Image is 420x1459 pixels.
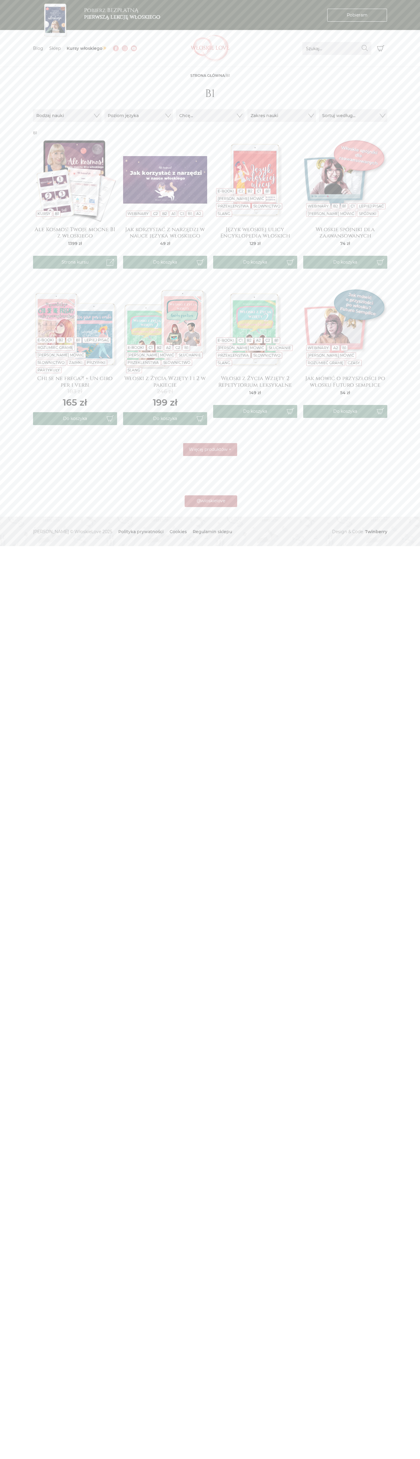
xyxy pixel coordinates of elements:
[123,412,207,425] button: Do koszyka
[128,345,144,350] a: E-booki
[176,109,244,122] button: Chcę...
[308,361,343,365] a: Rozumieć gramę
[149,345,153,350] a: C1
[185,495,237,507] a: Instagram @wloskielove
[342,346,346,350] a: B1
[265,338,270,343] a: C2
[218,211,230,216] a: Slang
[33,131,387,135] h3: B1
[38,211,50,216] a: Kursy
[197,498,225,503] span: @wloskielove
[303,256,387,269] button: Do koszyka
[190,73,230,78] span: /
[269,346,291,350] a: Słuchanie
[33,226,117,238] h4: Ale Kosmos! Twoje mocne B1 z włoskiego
[213,226,297,238] a: Język włoskiej ulicy Encyklopedia włoskich wulgaryzmów
[333,346,338,350] a: A2
[196,211,201,216] a: A2
[123,256,207,269] button: Do koszyka
[308,346,329,350] a: Webinary
[68,338,71,342] a: C1
[218,196,264,201] a: [PERSON_NAME] mówić
[351,204,355,208] a: C1
[184,345,188,350] a: B1
[38,360,65,365] a: Słownictwo
[302,42,371,55] input: Szukaj...
[303,405,387,418] button: Do koszyka
[68,241,82,246] span: 1399
[303,226,387,238] a: Włoskie spójniki dla zaawansowanych
[171,211,175,216] a: A1
[359,211,376,216] a: Spójniki
[205,87,215,100] h1: B1
[180,211,184,216] a: C1
[374,42,387,55] button: Koszyk
[303,375,387,387] a: Jak mówić o przyszłości po włosku Futuro semplice
[170,529,187,534] a: Cookies
[218,353,249,358] a: Przekleństwa
[247,338,252,343] a: B2
[153,396,177,409] ins: 199
[239,189,243,193] a: C2
[157,345,162,350] a: B2
[33,109,101,122] button: Rodzaj nauki
[303,529,387,535] p: Design & Code
[38,345,73,350] a: Rozumieć gramę
[218,338,234,343] a: E-booki
[218,189,234,193] a: E-booki
[55,211,59,216] a: B1
[87,360,105,365] a: Przyimki
[166,345,171,350] a: A2
[38,368,60,372] a: Partykuły
[160,241,170,246] span: 49
[102,46,107,50] img: ✨
[218,346,264,350] a: [PERSON_NAME] mówić
[33,375,117,387] a: Chi se ne frega?! + Un giro per i verbi
[63,388,87,396] del: 183
[308,204,329,208] a: Webinary
[213,375,297,387] a: Włoski z Życia Wzięty 2 Repetytorium leksykalne
[38,353,84,357] a: [PERSON_NAME] mówić
[363,529,387,534] a: Twinberry
[248,189,252,193] a: B2
[253,204,280,208] a: Słownictwo
[38,338,54,342] a: E-booki
[49,46,61,51] a: Sklep
[163,360,190,365] a: Słownictwo
[84,13,160,21] b: pierwszą lekcję włoskiego
[348,361,360,365] a: Czasy
[153,211,158,216] a: C2
[188,211,192,216] a: B1
[333,204,338,208] a: B2
[218,361,230,365] a: Slang
[189,447,228,452] span: Więcej produktów
[33,412,117,425] button: Do koszyka
[308,211,354,216] a: [PERSON_NAME] mówić
[190,73,225,78] a: Strona główna
[253,353,280,358] a: Słownictwo
[183,443,237,456] button: Więcej produktów +
[179,353,201,357] a: Słuchanie
[257,189,261,193] a: C1
[249,390,261,395] span: 149
[175,345,180,350] a: C2
[265,189,269,193] a: B1
[239,338,243,343] a: C1
[69,360,83,365] a: Zaimki
[327,9,387,22] a: Pobieram
[76,338,80,342] a: B1
[340,390,350,395] span: 54
[84,338,109,342] a: Lepiej pisać
[59,338,63,342] a: B2
[123,375,207,387] a: Włoski z Życia Wzięty 1 i 2 w pakiecie
[118,529,164,534] a: Polityka prywatności
[308,353,354,358] a: [PERSON_NAME] mówić
[342,204,346,208] a: B1
[347,12,367,18] span: Pobieram
[191,35,230,62] img: Włoskielove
